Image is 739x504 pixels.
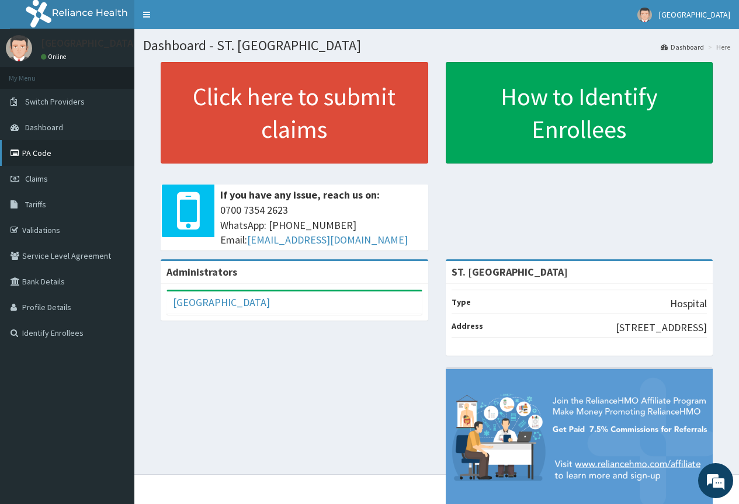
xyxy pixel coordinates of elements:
[659,9,730,20] span: [GEOGRAPHIC_DATA]
[166,265,237,279] b: Administrators
[446,62,713,164] a: How to Identify Enrollees
[247,233,408,246] a: [EMAIL_ADDRESS][DOMAIN_NAME]
[220,203,422,248] span: 0700 7354 2623 WhatsApp: [PHONE_NUMBER] Email:
[670,296,707,311] p: Hospital
[25,173,48,184] span: Claims
[6,35,32,61] img: User Image
[25,199,46,210] span: Tariffs
[705,42,730,52] li: Here
[25,122,63,133] span: Dashboard
[41,38,137,48] p: [GEOGRAPHIC_DATA]
[41,53,69,61] a: Online
[25,96,85,107] span: Switch Providers
[452,297,471,307] b: Type
[143,38,730,53] h1: Dashboard - ST. [GEOGRAPHIC_DATA]
[637,8,652,22] img: User Image
[220,188,380,201] b: If you have any issue, reach us on:
[452,321,483,331] b: Address
[452,265,568,279] strong: ST. [GEOGRAPHIC_DATA]
[161,62,428,164] a: Click here to submit claims
[616,320,707,335] p: [STREET_ADDRESS]
[173,296,270,309] a: [GEOGRAPHIC_DATA]
[661,42,704,52] a: Dashboard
